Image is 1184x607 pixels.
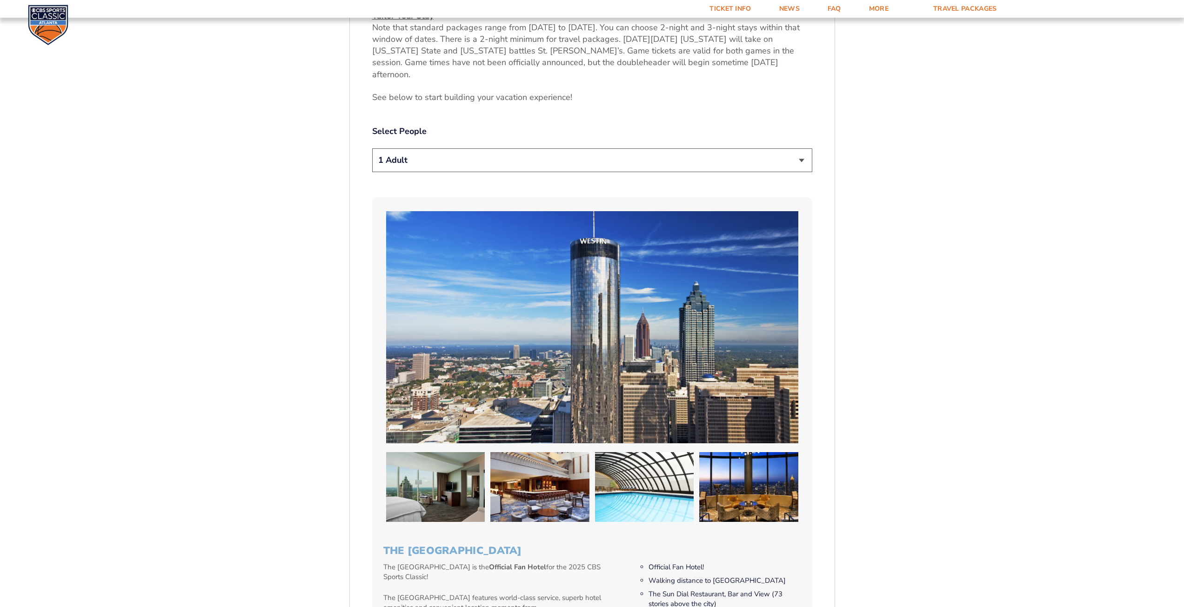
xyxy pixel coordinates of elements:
img: The Westin Peachtree Plaza Atlanta [386,452,485,522]
img: The Westin Peachtree Plaza Atlanta [699,452,798,522]
img: The Westin Peachtree Plaza Atlanta [490,452,589,522]
label: Select People [372,126,812,137]
p: The [GEOGRAPHIC_DATA] is the for the 2025 CBS Sports Classic! [383,562,606,582]
img: CBS Sports Classic [28,5,68,45]
u: Tailor Your Stay [372,10,434,21]
p: See below to start building your vacation experience! [372,92,812,103]
li: Official Fan Hotel! [649,562,801,572]
strong: Official Fan Hotel [489,562,546,572]
img: The Westin Peachtree Plaza Atlanta [595,452,694,522]
li: Walking distance to [GEOGRAPHIC_DATA] [649,576,801,586]
p: Note that standard packages range from [DATE] to [DATE]. You can choose 2-night and 3-night stays... [372,10,812,80]
h3: The [GEOGRAPHIC_DATA] [383,545,801,557]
